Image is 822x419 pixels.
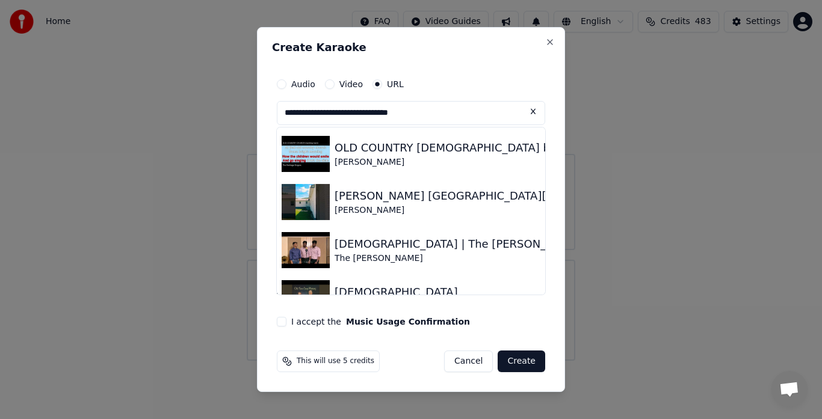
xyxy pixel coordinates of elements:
div: [DEMOGRAPHIC_DATA] | The [PERSON_NAME] [335,236,582,252]
label: I accept the [291,317,470,326]
button: Cancel [444,350,493,372]
div: OLD COUNTRY [DEMOGRAPHIC_DATA] backing track The [PERSON_NAME] [335,139,734,156]
label: Audio [291,80,315,88]
h2: Create Karaoke [272,42,550,53]
img: OLD COUNTRY CHURCH backing track The Heritage Singers [282,136,330,172]
span: This will use 5 credits [297,356,374,366]
img: Hank Williams Old Country Church Driving thru Clay Co #adventure #blessed #church #backroads [282,184,330,220]
div: [PERSON_NAME] [335,156,734,168]
label: URL [387,80,404,88]
button: Advanced [277,276,545,307]
img: Old Country Church | The Samuels [282,232,330,268]
label: Video [339,80,363,88]
img: Old Country Church [282,280,330,316]
div: The [PERSON_NAME] [335,252,582,265]
button: Create [498,350,545,372]
button: I accept the [346,317,470,326]
div: [DEMOGRAPHIC_DATA] [335,284,458,301]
